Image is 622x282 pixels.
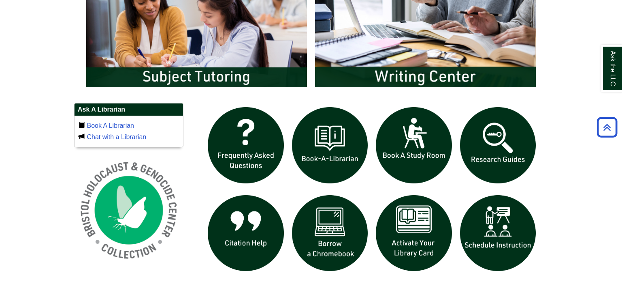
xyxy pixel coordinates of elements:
[288,103,372,187] img: Book a Librarian icon links to book a librarian web page
[594,122,620,133] a: Back to Top
[87,122,134,129] a: Book A Librarian
[75,103,183,116] h2: Ask A Librarian
[456,103,540,187] img: Research Guides icon links to research guides web page
[87,133,146,140] a: Chat with a Librarian
[456,191,540,276] img: For faculty. Schedule Library Instruction icon links to form.
[204,103,540,279] div: slideshow
[204,191,288,276] img: citation help icon links to citation help guide page
[372,191,456,276] img: activate Library Card icon links to form to activate student ID into library card
[288,191,372,276] img: Borrow a chromebook icon links to the borrow a chromebook web page
[204,103,288,187] img: frequently asked questions
[372,103,456,187] img: book a study room icon links to book a study room web page
[74,155,183,265] img: Holocaust and Genocide Collection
